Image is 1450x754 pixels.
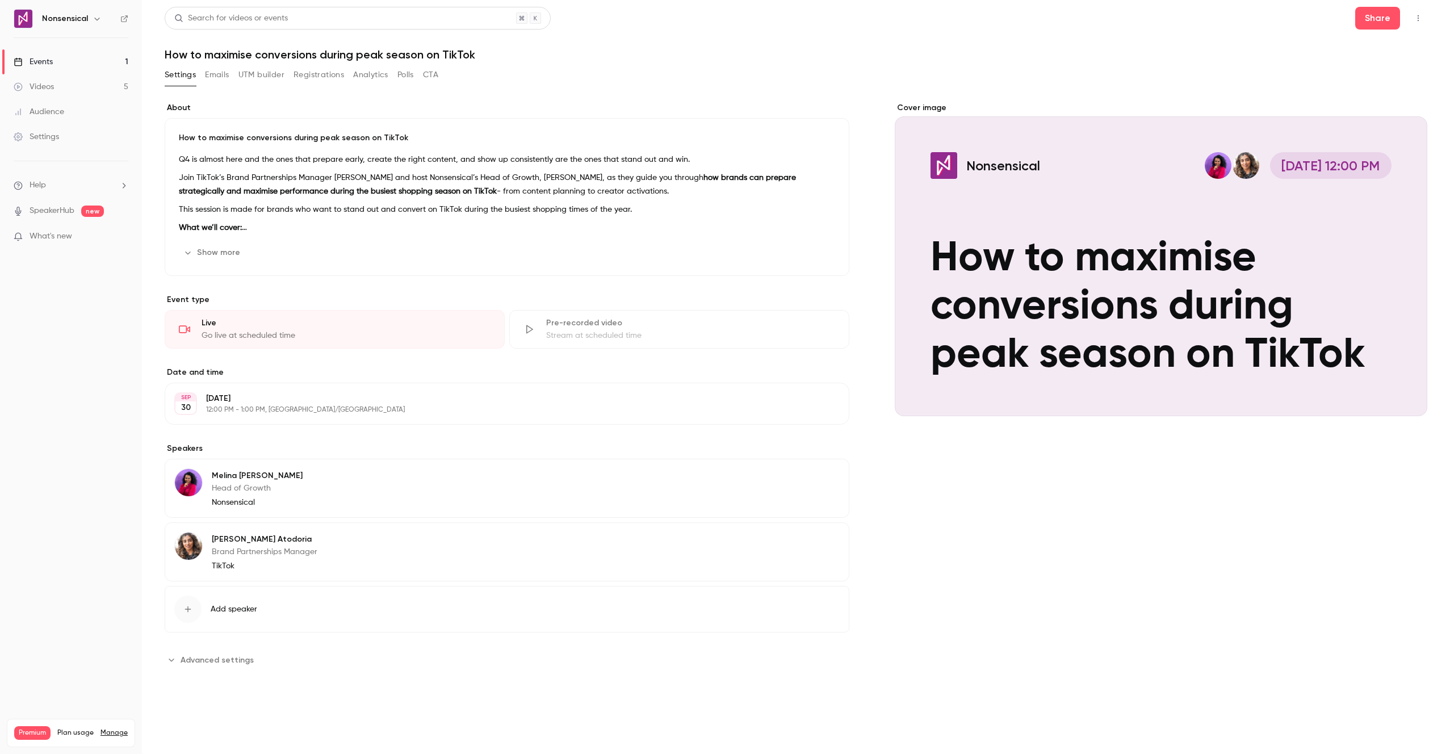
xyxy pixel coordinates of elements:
div: Live [202,317,491,329]
label: Date and time [165,367,849,378]
div: Stream at scheduled time [546,330,835,341]
div: Go live at scheduled time [202,330,491,341]
section: Cover image [895,102,1427,416]
p: This session is made for brands who want to stand out and convert on TikTok during the busiest sh... [179,203,835,216]
img: Melina Lee [175,469,202,496]
label: Speakers [165,443,849,454]
label: About [165,102,849,114]
button: UTM builder [238,66,284,84]
div: LiveGo live at scheduled time [165,310,505,349]
div: Pre-recorded video [546,317,835,329]
p: Q4 is almost here and the ones that prepare early, create the right content, and show up consiste... [179,153,835,166]
button: Add speaker [165,586,849,632]
button: Share [1355,7,1400,30]
img: Nilam Atodoria [175,533,202,560]
strong: What we’ll cover: [179,224,247,232]
p: Brand Partnerships Manager [212,546,317,558]
p: TikTok [212,560,317,572]
div: Melina LeeMelina [PERSON_NAME]Head of GrowthNonsensical [165,459,849,518]
span: Premium [14,726,51,740]
p: Head of Growth [212,483,303,494]
button: Emails [205,66,229,84]
li: help-dropdown-opener [14,179,128,191]
span: new [81,206,104,217]
p: How to maximise conversions during peak season on TikTok [179,132,835,144]
h1: How to maximise conversions during peak season on TikTok [165,48,1427,61]
button: CTA [423,66,438,84]
img: Nonsensical [14,10,32,28]
iframe: Noticeable Trigger [115,232,128,242]
p: 30 [181,402,191,413]
div: Videos [14,81,54,93]
button: Polls [397,66,414,84]
p: 12:00 PM - 1:00 PM, [GEOGRAPHIC_DATA]/[GEOGRAPHIC_DATA] [206,405,789,414]
a: Manage [100,728,128,738]
p: [PERSON_NAME] Atodoria [212,534,317,545]
span: Advanced settings [181,654,254,666]
div: SEP [175,393,196,401]
p: Melina [PERSON_NAME] [212,470,303,481]
button: Advanced settings [165,651,261,669]
h6: Nonsensical [42,13,88,24]
div: Settings [14,131,59,143]
p: Event type [165,294,849,305]
div: Events [14,56,53,68]
span: Add speaker [211,604,257,615]
div: Nilam Atodoria[PERSON_NAME] AtodoriaBrand Partnerships ManagerTikTok [165,522,849,581]
span: Help [30,179,46,191]
span: What's new [30,231,72,242]
button: Analytics [353,66,388,84]
button: Show more [179,244,247,262]
p: Join TikTok’s Brand Partnerships Manager [PERSON_NAME] and host Nonsensical’s Head of Growth, [PE... [179,171,835,198]
div: Audience [14,106,64,118]
p: Nonsensical [212,497,303,508]
span: Plan usage [57,728,94,738]
button: Settings [165,66,196,84]
div: Search for videos or events [174,12,288,24]
section: Advanced settings [165,651,849,669]
label: Cover image [895,102,1427,114]
a: SpeakerHub [30,205,74,217]
button: Registrations [294,66,344,84]
div: Pre-recorded videoStream at scheduled time [509,310,849,349]
p: [DATE] [206,393,789,404]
